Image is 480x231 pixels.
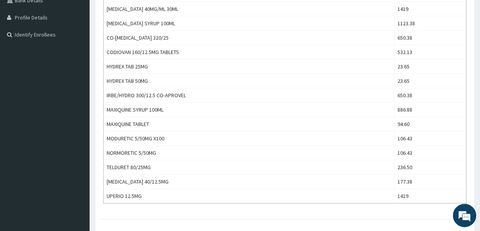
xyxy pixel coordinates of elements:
td: 94.60 [394,117,466,131]
td: 532.13 [394,45,466,59]
td: NORMORETIC 5/50MG [104,146,394,160]
td: MAXIQUINE SYRUP 100ML [104,103,394,117]
td: HYDREX TAB 50MG [104,74,394,88]
td: MODURETIC 5/50MG X100 [104,131,394,146]
td: 1123.38 [394,16,466,31]
td: IRBE/HYDRO 300/12.5 CO-APROVEL [104,88,394,103]
td: 886.88 [394,103,466,117]
td: 23.65 [394,74,466,88]
td: 236.50 [394,160,466,175]
td: TELDURET 80/25MG [104,160,394,175]
td: 1419 [394,189,466,203]
img: d_794563401_company_1708531726252_794563401 [14,39,32,58]
td: MAXIQUINE TABLET [104,117,394,131]
td: 106.43 [394,146,466,160]
td: 1419 [394,2,466,16]
td: CO-[MEDICAL_DATA] 320/25 [104,31,394,45]
td: [MEDICAL_DATA] 40/12.5MG [104,175,394,189]
span: We're online! [45,67,107,146]
td: [MEDICAL_DATA] 40MG/ML 30ML [104,2,394,16]
textarea: Type your message and hit 'Enter' [4,151,148,178]
td: 650.38 [394,88,466,103]
div: Minimize live chat window [128,4,146,23]
td: HYDREX TAB 25MG [104,59,394,74]
div: Chat with us now [40,44,131,54]
td: UPERIO 12.5MG [104,189,394,203]
td: 106.43 [394,131,466,146]
td: 650.38 [394,31,466,45]
td: 177.38 [394,175,466,189]
td: CODIOVAN 160/12.5MG TABLETS [104,45,394,59]
td: 23.65 [394,59,466,74]
td: [MEDICAL_DATA] SYRUP 100ML [104,16,394,31]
